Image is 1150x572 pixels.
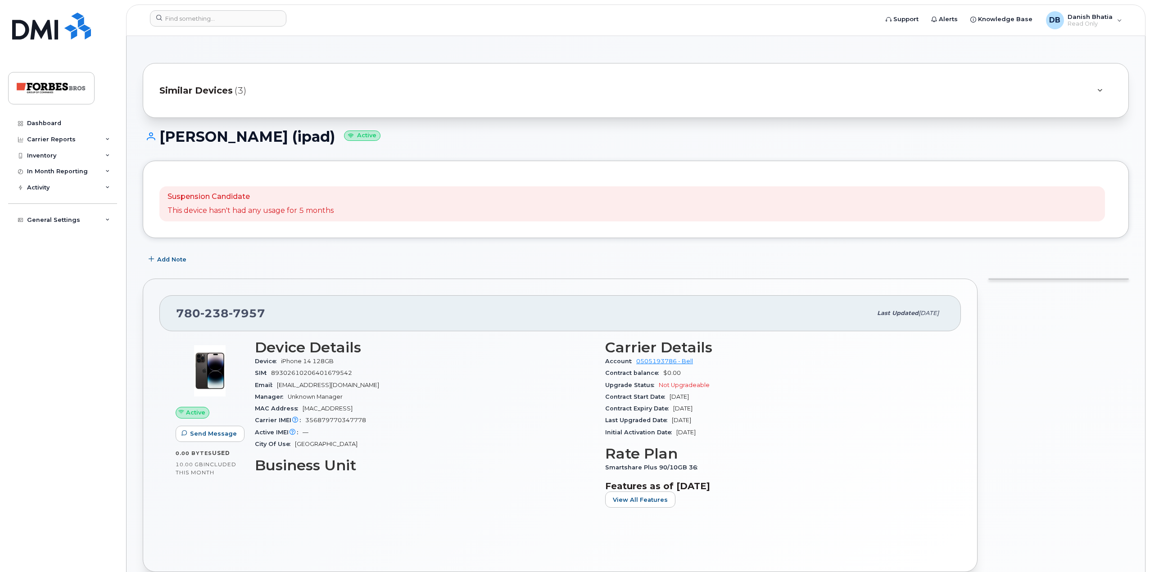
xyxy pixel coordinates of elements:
span: — [303,429,308,436]
span: iPhone 14 128GB [281,358,334,365]
span: [MAC_ADDRESS] [303,405,353,412]
span: Carrier IMEI [255,417,305,423]
span: Device [255,358,281,365]
span: Add Note [157,255,186,264]
span: [DATE] [919,310,939,316]
span: MAC Address [255,405,303,412]
span: [EMAIL_ADDRESS][DOMAIN_NAME] [277,382,379,388]
span: City Of Use [255,441,295,447]
span: Initial Activation Date [605,429,676,436]
button: View All Features [605,491,675,508]
button: Send Message [176,426,244,442]
span: Contract Expiry Date [605,405,673,412]
span: Active IMEI [255,429,303,436]
span: [DATE] [672,417,691,423]
img: image20231002-3703462-njx0qo.jpeg [183,344,237,398]
span: 89302610206401679542 [271,369,352,376]
span: SIM [255,369,271,376]
span: View All Features [613,495,668,504]
span: Contract balance [605,369,663,376]
span: Last updated [877,310,919,316]
span: [GEOGRAPHIC_DATA] [295,441,358,447]
span: [DATE] [673,405,693,412]
p: This device hasn't had any usage for 5 months [168,206,334,216]
span: 10.00 GB [176,461,204,468]
h1: [PERSON_NAME] (ipad) [143,129,1129,144]
span: Contract Start Date [605,393,670,400]
span: included this month [176,461,236,476]
h3: Carrier Details [605,339,945,356]
span: Send Message [190,429,237,438]
span: 238 [200,306,229,320]
h3: Business Unit [255,457,594,473]
h3: Features as of [DATE] [605,481,945,491]
span: Active [186,408,205,417]
span: 780 [176,306,265,320]
span: (3) [235,84,246,97]
span: Email [255,382,277,388]
span: 7957 [229,306,265,320]
span: Upgrade Status [605,382,659,388]
span: [DATE] [676,429,696,436]
span: Account [605,358,636,365]
small: Active [344,131,380,141]
span: Manager [255,393,288,400]
span: [DATE] [670,393,689,400]
span: Similar Devices [159,84,233,97]
span: used [212,450,230,456]
span: $0.00 [663,369,681,376]
span: Smartshare Plus 90/10GB 36 [605,464,702,471]
span: Not Upgradeable [659,382,710,388]
button: Add Note [143,252,194,268]
span: Last Upgraded Date [605,417,672,423]
span: 356879770347778 [305,417,366,423]
p: Suspension Candidate [168,192,334,202]
span: Unknown Manager [288,393,343,400]
h3: Rate Plan [605,446,945,462]
h3: Device Details [255,339,594,356]
a: 0505193786 - Bell [636,358,693,365]
span: 0.00 Bytes [176,450,212,456]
